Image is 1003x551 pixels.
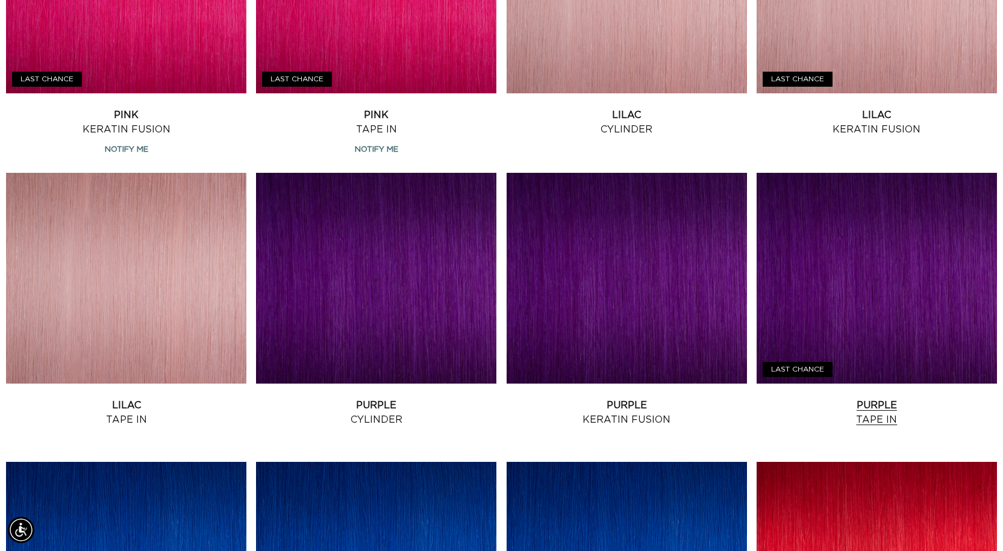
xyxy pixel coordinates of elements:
[757,108,997,137] a: Lilac Keratin Fusion
[8,517,34,543] div: Accessibility Menu
[256,398,496,427] a: Purple Cylinder
[6,398,246,427] a: Lilac Tape In
[507,108,747,137] a: Lilac Cylinder
[943,493,1003,551] iframe: Chat Widget
[6,108,246,137] a: Pink Keratin Fusion
[757,398,997,427] a: Purple Tape In
[256,108,496,137] a: Pink Tape In
[507,398,747,427] a: Purple Keratin Fusion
